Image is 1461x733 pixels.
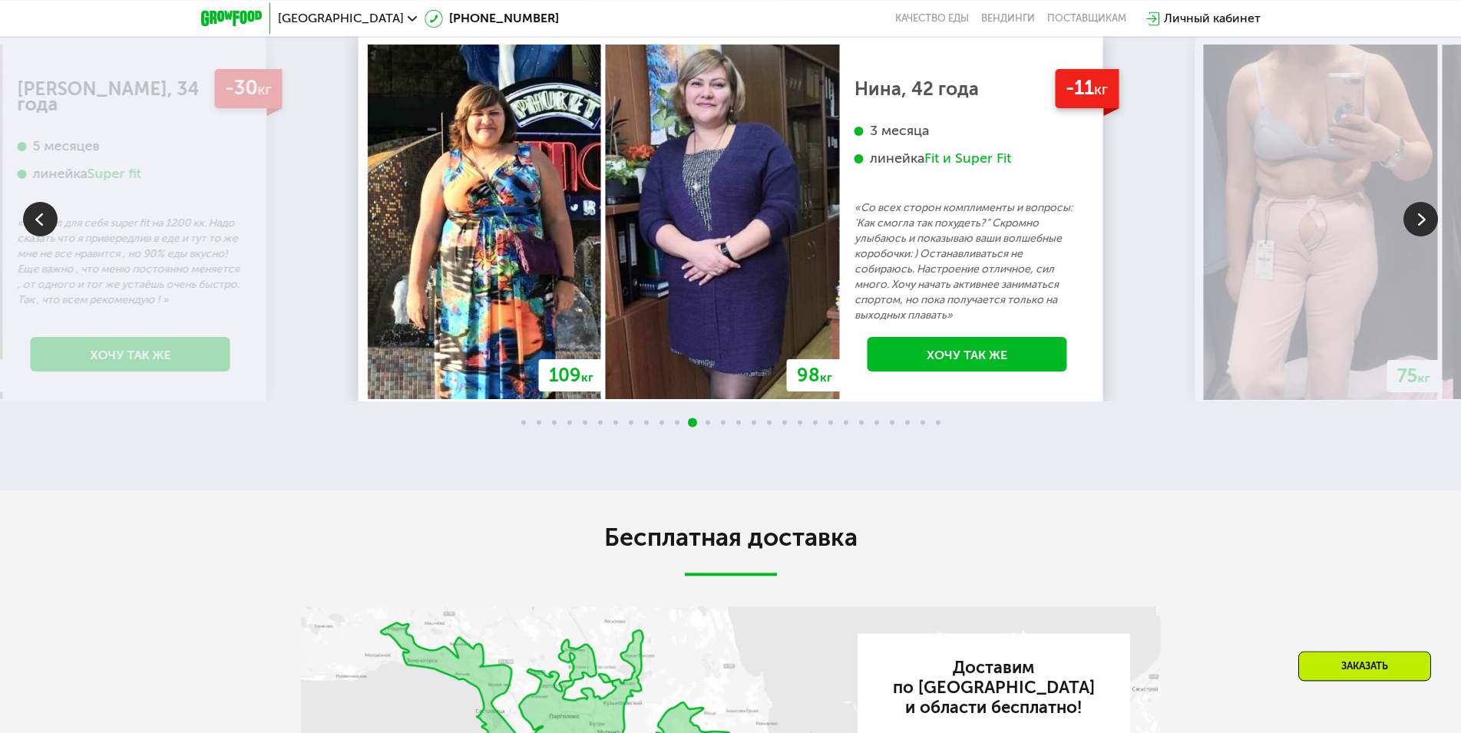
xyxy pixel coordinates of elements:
[1298,651,1431,681] div: Заказать
[1047,12,1126,25] div: поставщикам
[18,165,243,183] div: линейка
[854,150,1080,167] div: линейка
[23,202,58,236] img: Slide left
[18,137,243,155] div: 5 месяцев
[88,165,141,183] div: Super fit
[981,12,1035,25] a: Вендинги
[1403,202,1438,236] img: Slide right
[214,69,282,108] div: -30
[31,337,230,371] a: Хочу так же
[301,522,1161,553] h2: Бесплатная доставка
[895,12,969,25] a: Качество еды
[18,81,243,112] div: [PERSON_NAME], 34 года
[854,200,1080,323] p: «Со всех сторон комплименты и вопросы: 'Как смогла так похудеть?” Скромно улыбаюсь и показываю ва...
[884,658,1103,718] h3: Доставим по [GEOGRAPHIC_DATA] и области бесплатно!
[1418,371,1430,385] span: кг
[18,216,243,308] p: «Выбрал для себя super fit на 1200 кк. Надо сказать что я привередлив в еде и тут то же мне не вс...
[257,81,271,98] span: кг
[820,370,832,385] span: кг
[1164,9,1261,28] div: Личный кабинет
[787,359,842,391] div: 98
[854,122,1080,140] div: 3 месяца
[1387,360,1440,392] div: 75
[581,370,593,385] span: кг
[1055,69,1119,108] div: -11
[1094,81,1108,98] span: кг
[425,9,559,28] a: [PHONE_NUMBER]
[868,337,1067,371] a: Хочу так же
[278,12,404,25] span: [GEOGRAPHIC_DATA]
[924,150,1011,167] div: Fit и Super Fit
[854,81,1080,97] div: Нина, 42 года
[539,359,603,391] div: 109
